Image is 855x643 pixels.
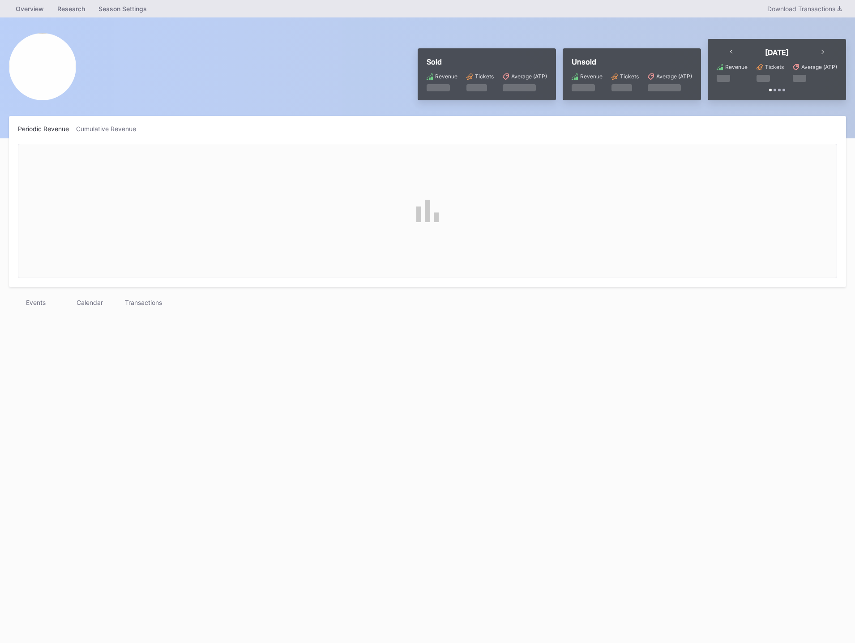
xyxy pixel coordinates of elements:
a: Season Settings [92,2,154,15]
div: [DATE] [765,48,789,57]
div: Sold [427,57,547,66]
div: Revenue [725,64,748,70]
div: Download Transactions [767,5,842,13]
button: Download Transactions [763,3,846,15]
div: Revenue [435,73,457,80]
a: Overview [9,2,51,15]
div: Average (ATP) [511,73,547,80]
div: Revenue [580,73,603,80]
div: Calendar [63,296,116,309]
div: Tickets [620,73,639,80]
a: Research [51,2,92,15]
div: Transactions [116,296,170,309]
div: Average (ATP) [801,64,837,70]
div: Unsold [572,57,692,66]
div: Periodic Revenue [18,125,76,133]
div: Tickets [475,73,494,80]
div: Tickets [765,64,784,70]
div: Average (ATP) [656,73,692,80]
div: Events [9,296,63,309]
div: Cumulative Revenue [76,125,143,133]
